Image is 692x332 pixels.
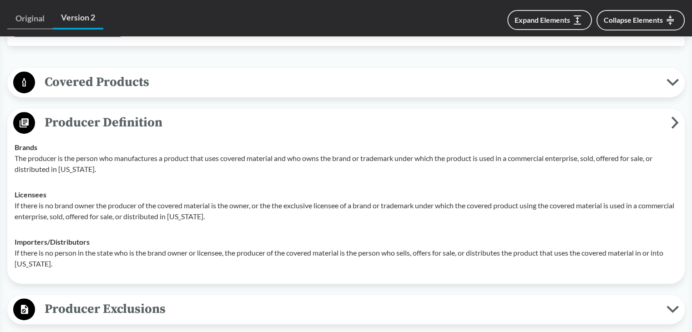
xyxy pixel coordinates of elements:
a: Original [7,8,53,29]
button: Producer Definition [10,111,682,135]
button: Collapse Elements [596,10,685,30]
p: If there is no brand owner the producer of the covered material is the owner, or the the exclusiv... [15,200,677,222]
strong: Brands [15,143,37,151]
strong: Licensees [15,190,46,199]
button: Producer Exclusions [10,298,682,321]
a: ViewBillonGovernment Website [15,29,121,37]
button: Expand Elements [507,10,592,30]
strong: Importers/​Distributors [15,237,90,246]
span: Producer Exclusions [35,299,667,319]
span: Covered Products [35,72,667,92]
p: If there is no person in the state who is the brand owner or licensee, the producer of the covere... [15,247,677,269]
button: Covered Products [10,71,682,94]
span: Producer Definition [35,112,671,133]
p: The producer is the person who manufactures a product that uses covered material and who owns the... [15,153,677,175]
a: Version 2 [53,7,103,30]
